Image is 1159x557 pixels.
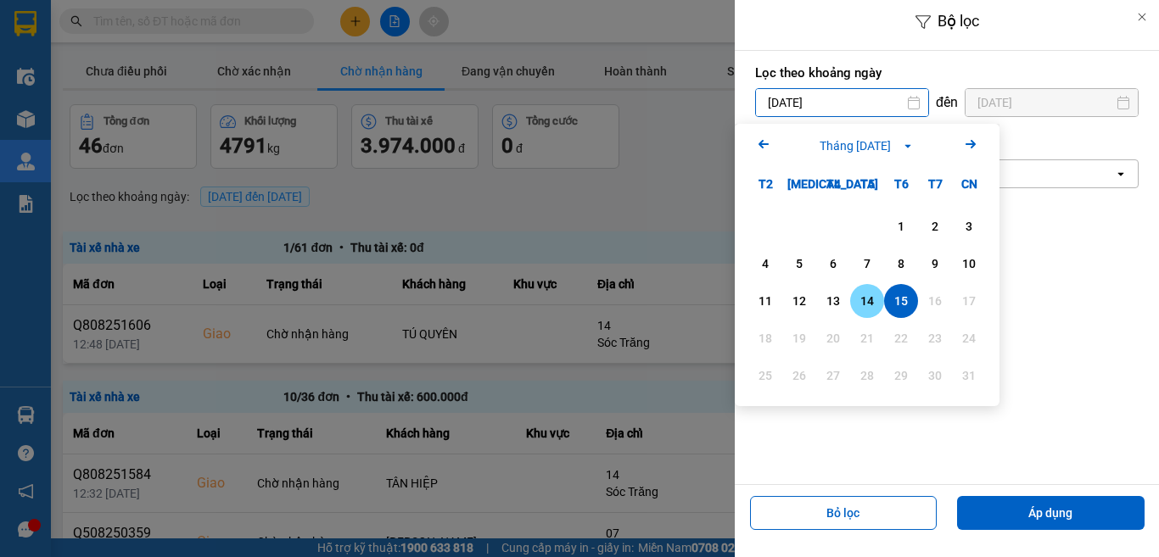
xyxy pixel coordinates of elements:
[855,291,879,311] div: 14
[884,209,918,243] div: Choose Thứ Sáu, tháng 08 1 2025. It's available.
[748,167,782,201] div: T2
[957,328,981,348] div: 24
[850,167,884,201] div: T5
[938,12,979,30] span: Bộ lọc
[821,365,845,386] div: 27
[748,247,782,281] div: Choose Thứ Hai, tháng 08 4 2025. It's available.
[923,291,947,311] div: 16
[918,321,952,355] div: Not available. Thứ Bảy, tháng 08 23 2025.
[748,359,782,393] div: Not available. Thứ Hai, tháng 08 25 2025.
[923,365,947,386] div: 30
[952,247,986,281] div: Choose Chủ Nhật, tháng 08 10 2025. It's available.
[816,359,850,393] div: Not available. Thứ Tư, tháng 08 27 2025.
[753,134,774,157] button: Previous month.
[850,359,884,393] div: Not available. Thứ Năm, tháng 08 28 2025.
[753,365,777,386] div: 25
[918,209,952,243] div: Choose Thứ Bảy, tháng 08 2 2025. It's available.
[889,216,913,237] div: 1
[957,216,981,237] div: 3
[782,284,816,318] div: Choose Thứ Ba, tháng 08 12 2025. It's available.
[821,253,845,274] div: 6
[816,321,850,355] div: Not available. Thứ Tư, tháng 08 20 2025.
[952,209,986,243] div: Choose Chủ Nhật, tháng 08 3 2025. It's available.
[782,321,816,355] div: Not available. Thứ Ba, tháng 08 19 2025.
[782,167,816,201] div: [MEDICAL_DATA]
[855,253,879,274] div: 7
[889,365,913,386] div: 29
[918,359,952,393] div: Not available. Thứ Bảy, tháng 08 30 2025.
[816,284,850,318] div: Choose Thứ Tư, tháng 08 13 2025. It's available.
[918,167,952,201] div: T7
[884,167,918,201] div: T6
[816,167,850,201] div: T4
[821,291,845,311] div: 13
[782,359,816,393] div: Not available. Thứ Ba, tháng 08 26 2025.
[855,328,879,348] div: 21
[755,64,1139,81] label: Lọc theo khoảng ngày
[753,291,777,311] div: 11
[884,247,918,281] div: Choose Thứ Sáu, tháng 08 8 2025. It's available.
[923,328,947,348] div: 23
[957,496,1145,530] button: Áp dụng
[787,253,811,274] div: 5
[957,253,981,274] div: 10
[753,328,777,348] div: 18
[815,136,920,155] button: Tháng [DATE]
[756,89,928,116] input: Select a date.
[750,496,938,530] button: Bỏ lọc
[929,94,965,111] div: đến
[918,284,952,318] div: Not available. Thứ Bảy, tháng 08 16 2025.
[1114,167,1128,181] svg: open
[821,328,845,348] div: 20
[787,328,811,348] div: 19
[889,291,913,311] div: 15
[918,247,952,281] div: Choose Thứ Bảy, tháng 08 9 2025. It's available.
[957,291,981,311] div: 17
[816,247,850,281] div: Choose Thứ Tư, tháng 08 6 2025. It's available.
[850,284,884,318] div: Choose Thứ Năm, tháng 08 14 2025. It's available.
[923,253,947,274] div: 9
[952,167,986,201] div: CN
[735,124,999,406] div: Calendar.
[787,291,811,311] div: 12
[923,216,947,237] div: 2
[753,134,774,154] svg: Arrow Left
[966,89,1138,116] input: Select a date.
[748,284,782,318] div: Choose Thứ Hai, tháng 08 11 2025. It's available.
[957,365,981,386] div: 31
[850,321,884,355] div: Not available. Thứ Năm, tháng 08 21 2025.
[850,247,884,281] div: Choose Thứ Năm, tháng 08 7 2025. It's available.
[960,134,981,157] button: Next month.
[753,253,777,274] div: 4
[748,321,782,355] div: Not available. Thứ Hai, tháng 08 18 2025.
[782,247,816,281] div: Choose Thứ Ba, tháng 08 5 2025. It's available.
[952,321,986,355] div: Not available. Chủ Nhật, tháng 08 24 2025.
[952,284,986,318] div: Not available. Chủ Nhật, tháng 08 17 2025.
[889,328,913,348] div: 22
[884,321,918,355] div: Not available. Thứ Sáu, tháng 08 22 2025.
[787,365,811,386] div: 26
[952,359,986,393] div: Not available. Chủ Nhật, tháng 08 31 2025.
[884,359,918,393] div: Not available. Thứ Sáu, tháng 08 29 2025.
[855,365,879,386] div: 28
[889,253,913,274] div: 8
[884,284,918,318] div: Selected. Thứ Sáu, tháng 08 15 2025. It's available.
[960,134,981,154] svg: Arrow Right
